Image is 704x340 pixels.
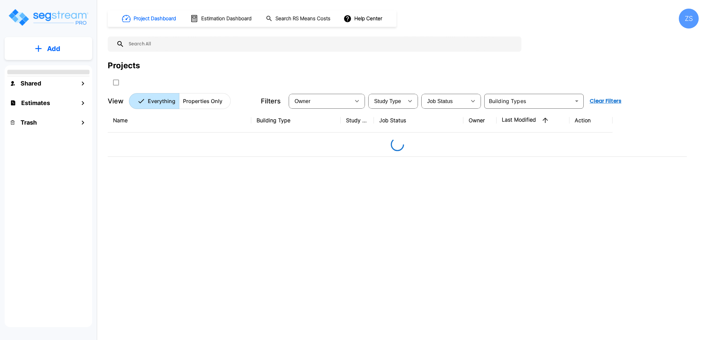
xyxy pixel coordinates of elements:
span: Job Status [427,98,453,104]
span: Study Type [374,98,401,104]
th: Last Modified [497,108,569,133]
div: Select [370,92,403,110]
button: Project Dashboard [119,11,180,26]
button: SelectAll [109,76,123,89]
h1: Estimates [21,98,50,107]
button: Everything [129,93,179,109]
div: Select [290,92,350,110]
th: Job Status [374,108,463,133]
p: Properties Only [183,97,222,105]
div: Select [423,92,466,110]
input: Building Types [486,96,571,106]
div: ZS [679,9,699,28]
img: Logo [8,8,89,27]
button: Open [572,96,581,106]
h1: Trash [21,118,37,127]
span: Owner [295,98,311,104]
button: Add [5,39,92,58]
h1: Estimation Dashboard [201,15,252,23]
button: Properties Only [179,93,231,109]
h1: Shared [21,79,41,88]
th: Name [108,108,251,133]
button: Clear Filters [587,94,624,108]
h1: Project Dashboard [134,15,176,23]
button: Search RS Means Costs [263,12,334,25]
h1: Search RS Means Costs [275,15,330,23]
input: Search All [124,36,518,52]
p: View [108,96,124,106]
button: Estimation Dashboard [188,12,255,26]
div: Platform [129,93,231,109]
button: Help Center [342,12,385,25]
th: Building Type [251,108,341,133]
p: Everything [148,97,175,105]
p: Filters [261,96,281,106]
div: Projects [108,60,140,72]
p: Add [47,44,60,54]
th: Action [569,108,613,133]
th: Owner [463,108,497,133]
th: Study Type [341,108,374,133]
